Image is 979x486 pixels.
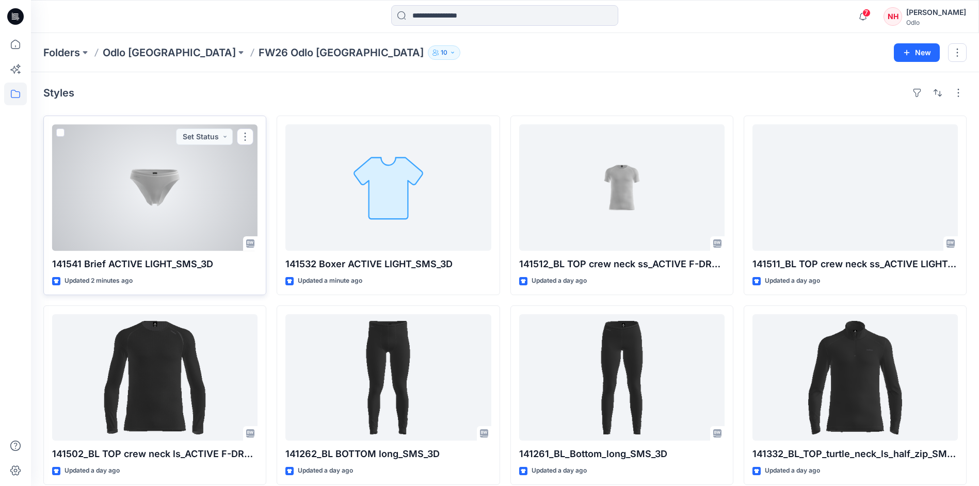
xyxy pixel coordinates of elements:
a: 141332_BL_TOP_turtle_neck_ls_half_zip_SMS_3D [752,314,958,441]
div: [PERSON_NAME] [906,6,966,19]
p: 141541 Brief ACTIVE LIGHT_SMS_3D [52,257,258,271]
button: 10 [428,45,460,60]
a: 141502_BL TOP crew neck ls_ACTIVE F-DRY LIGHT_SMS_3D [52,314,258,441]
button: New [894,43,940,62]
p: Updated a day ago [532,465,587,476]
p: Updated a day ago [298,465,353,476]
p: FW26 Odlo [GEOGRAPHIC_DATA] [259,45,424,60]
div: NH [884,7,902,26]
p: 141261_BL_Bottom_long_SMS_3D [519,447,725,461]
p: Updated a minute ago [298,276,362,286]
p: Updated a day ago [765,465,820,476]
p: 141502_BL TOP crew neck ls_ACTIVE F-DRY LIGHT_SMS_3D [52,447,258,461]
p: 141262_BL BOTTOM long_SMS_3D [285,447,491,461]
p: 141532 Boxer ACTIVE LIGHT_SMS_3D [285,257,491,271]
a: 141541 Brief ACTIVE LIGHT_SMS_3D [52,124,258,251]
p: 10 [441,47,447,58]
a: 141261_BL_Bottom_long_SMS_3D [519,314,725,441]
a: 141512_BL TOP crew neck ss_ACTIVE F-DRY LIGHT_SMS_3D [519,124,725,251]
p: Updated a day ago [532,276,587,286]
a: 141262_BL BOTTOM long_SMS_3D [285,314,491,441]
a: Folders [43,45,80,60]
div: Odlo [906,19,966,26]
h4: Styles [43,87,74,99]
p: 141332_BL_TOP_turtle_neck_ls_half_zip_SMS_3D [752,447,958,461]
p: Updated a day ago [765,276,820,286]
p: 141512_BL TOP crew neck ss_ACTIVE F-DRY LIGHT_SMS_3D [519,257,725,271]
a: 141532 Boxer ACTIVE LIGHT_SMS_3D [285,124,491,251]
p: Updated a day ago [65,465,120,476]
span: 7 [862,9,871,17]
p: 141511_BL TOP crew neck ss_ACTIVE LIGHT_SMS_3D [752,257,958,271]
a: Odlo [GEOGRAPHIC_DATA] [103,45,236,60]
p: Updated 2 minutes ago [65,276,133,286]
a: 141511_BL TOP crew neck ss_ACTIVE LIGHT_SMS_3D [752,124,958,251]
